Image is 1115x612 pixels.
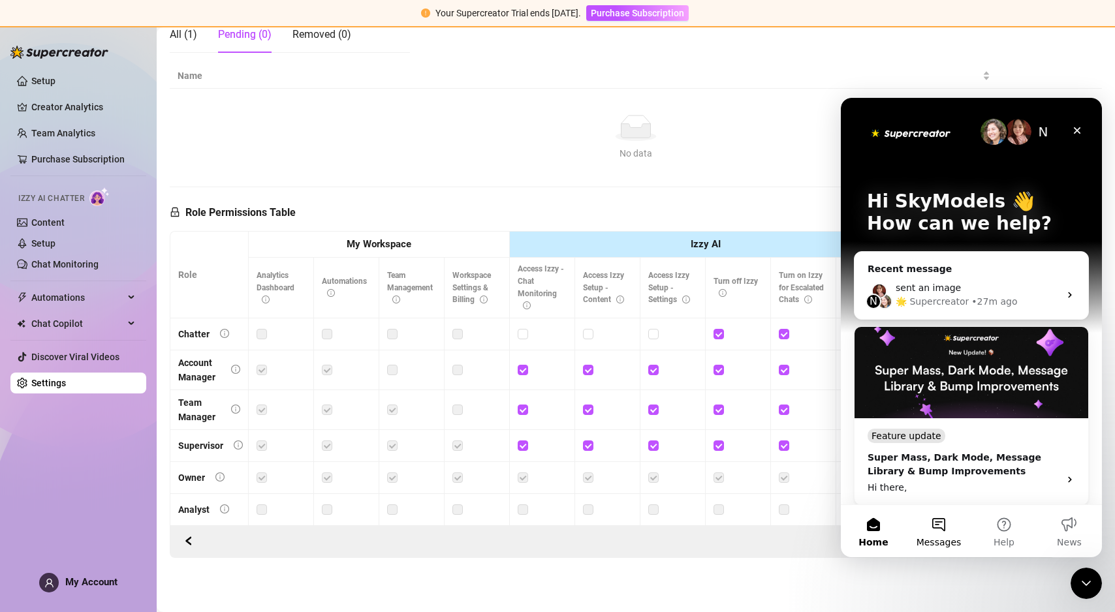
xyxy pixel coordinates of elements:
[591,8,684,18] span: Purchase Subscription
[31,378,66,388] a: Settings
[170,207,180,217] span: lock
[31,154,125,164] a: Purchase Subscription
[31,217,65,228] a: Content
[170,232,249,318] th: Role
[257,271,294,305] span: Analytics Dashboard
[218,27,272,42] div: Pending (0)
[31,76,55,86] a: Setup
[18,192,84,205] span: Izzy AI Chatter
[10,46,108,59] img: logo-BBDzfeDw.svg
[220,329,229,338] span: info-circle
[17,292,27,303] span: thunderbolt
[682,296,690,303] span: info-circle
[691,238,721,250] strong: Izzy AI
[234,440,243,450] span: info-circle
[480,296,488,303] span: info-circle
[31,313,124,334] span: Chat Copilot
[31,97,136,117] a: Creator Analytics
[170,27,197,42] div: All (1)
[184,536,193,545] span: left
[231,405,240,414] span: info-circle
[170,205,296,221] h5: Role Permissions Table
[89,187,110,206] img: AI Chatter
[292,27,351,42] div: Removed (0)
[178,438,223,453] div: Supervisor
[435,8,581,18] span: Your Supercreator Trial ends [DATE].
[586,5,689,21] button: Purchase Subscription
[178,356,221,384] div: Account Manager
[178,69,980,83] span: Name
[178,531,199,552] button: Scroll Forward
[31,259,99,269] a: Chat Monitoring
[779,271,824,305] span: Turn on Izzy for Escalated Chats
[183,146,1089,161] div: No data
[421,8,430,18] span: exclamation-circle
[452,271,491,305] span: Workspace Settings & Billing
[215,472,225,482] span: info-circle
[178,502,210,517] div: Analyst
[17,319,25,328] img: Chat Copilot
[44,578,54,588] span: user
[583,271,624,305] span: Access Izzy Setup - Content
[714,277,758,298] span: Turn off Izzy
[387,271,433,305] span: Team Management
[178,470,205,485] div: Owner
[31,238,55,249] a: Setup
[31,352,119,362] a: Discover Viral Videos
[178,327,210,341] div: Chatter
[841,98,1102,557] iframe: Intercom live chat
[231,365,240,374] span: info-circle
[518,264,564,311] span: Access Izzy - Chat Monitoring
[392,296,400,303] span: info-circle
[616,296,624,303] span: info-circle
[648,271,690,305] span: Access Izzy Setup - Settings
[178,395,221,424] div: Team Manager
[1071,568,1102,599] iframe: Intercom live chat
[31,287,124,308] span: Automations
[170,63,998,89] th: Name
[322,277,367,298] span: Automations
[347,238,411,250] strong: My Workspace
[65,576,118,588] span: My Account
[220,504,229,513] span: info-circle
[523,301,531,309] span: info-circle
[262,296,270,303] span: info-circle
[804,296,812,303] span: info-circle
[586,8,689,18] a: Purchase Subscription
[31,128,95,138] a: Team Analytics
[719,289,727,297] span: info-circle
[327,289,335,297] span: info-circle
